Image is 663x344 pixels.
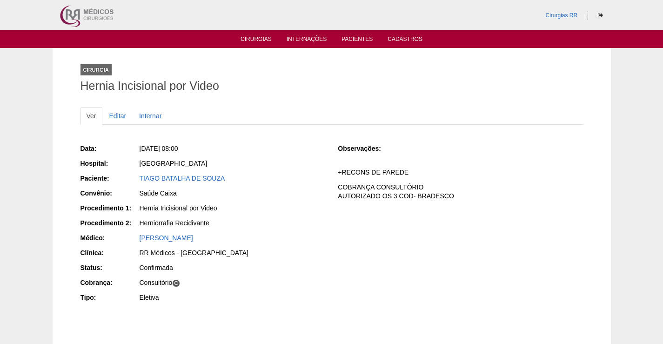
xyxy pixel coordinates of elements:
div: Tipo: [80,293,139,302]
div: Saúde Caixa [140,189,325,198]
div: Herniorrafia Recidivante [140,218,325,228]
div: Procedimento 1: [80,203,139,213]
a: Cirurgias RR [545,12,577,19]
div: Clínica: [80,248,139,257]
div: Hospital: [80,159,139,168]
a: Cirurgias [241,36,272,45]
div: Procedimento 2: [80,218,139,228]
a: TIAGO BATALHA DE SOUZA [140,175,225,182]
div: Paciente: [80,174,139,183]
div: Cirurgia [80,64,112,75]
span: C [172,279,180,287]
p: +RECONS DE PAREDE [338,168,583,177]
div: Status: [80,263,139,272]
div: Observações: [338,144,396,153]
div: Data: [80,144,139,153]
div: [GEOGRAPHIC_DATA] [140,159,325,168]
div: Médico: [80,233,139,243]
a: Ver [80,107,102,125]
div: Consultório [140,278,325,287]
div: Eletiva [140,293,325,302]
a: Pacientes [342,36,373,45]
a: Editar [103,107,133,125]
i: Sair [598,13,603,18]
div: Cobrança: [80,278,139,287]
a: [PERSON_NAME] [140,234,193,242]
div: Hernia Incisional por Video [140,203,325,213]
a: Internações [287,36,327,45]
div: Confirmada [140,263,325,272]
a: Internar [133,107,167,125]
p: COBRANÇA CONSULTÓRIO AUTORIZADO OS 3 COD- BRADESCO [338,183,583,201]
div: Convênio: [80,189,139,198]
span: [DATE] 08:00 [140,145,178,152]
div: RR Médicos - [GEOGRAPHIC_DATA] [140,248,325,257]
h1: Hernia Incisional por Video [80,80,583,92]
a: Cadastros [388,36,422,45]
